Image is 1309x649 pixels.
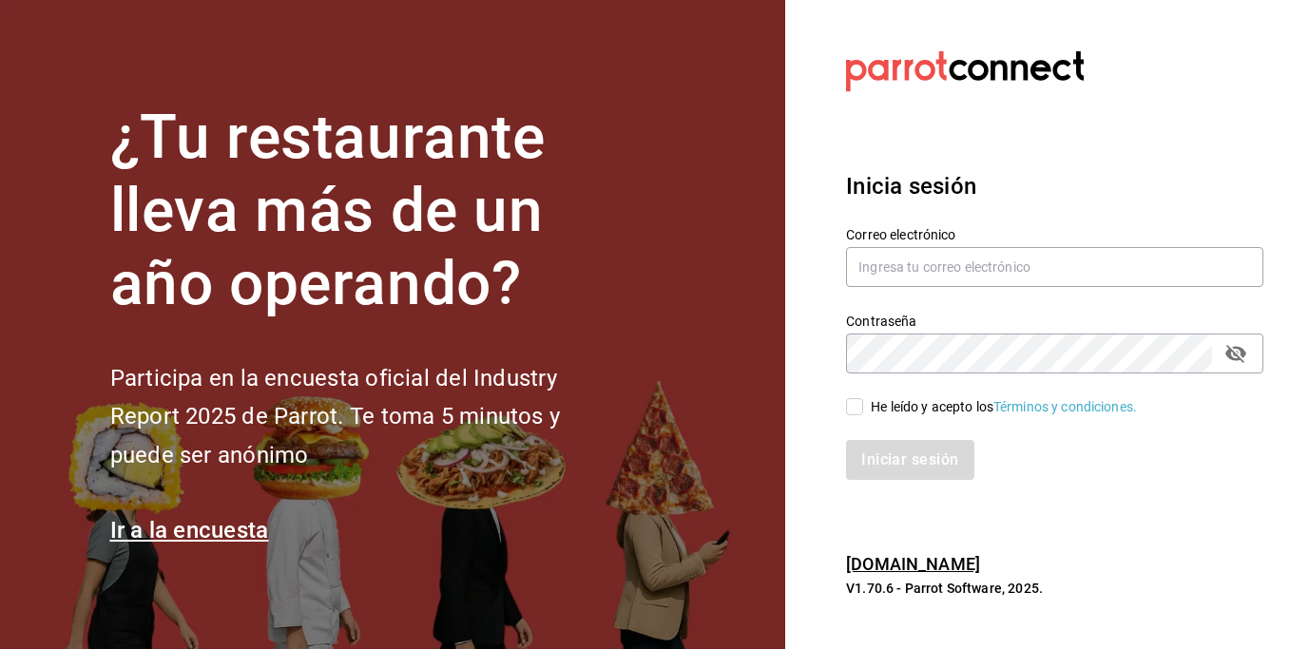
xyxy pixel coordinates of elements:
label: Contraseña [846,315,1263,328]
div: He leído y acepto los [871,397,1137,417]
p: V1.70.6 - Parrot Software, 2025. [846,579,1263,598]
h3: Inicia sesión [846,169,1263,203]
h2: Participa en la encuesta oficial del Industry Report 2025 de Parrot. Te toma 5 minutos y puede se... [110,359,624,475]
a: Términos y condiciones. [993,399,1137,414]
input: Ingresa tu correo electrónico [846,247,1263,287]
a: Ir a la encuesta [110,517,269,544]
h1: ¿Tu restaurante lleva más de un año operando? [110,102,624,320]
button: passwordField [1220,337,1252,370]
a: [DOMAIN_NAME] [846,554,980,574]
label: Correo electrónico [846,228,1263,241]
